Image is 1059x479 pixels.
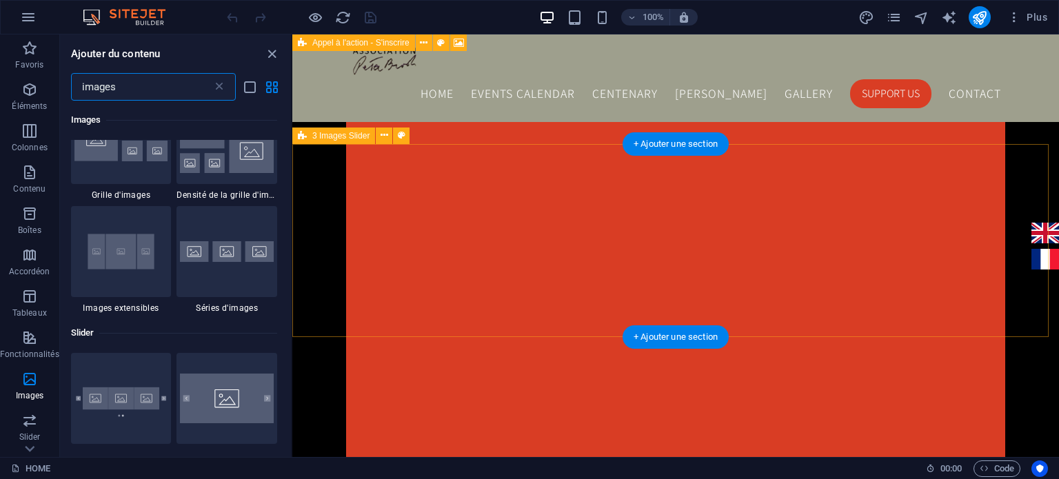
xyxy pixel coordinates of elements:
i: Lors du redimensionnement, ajuster automatiquement le niveau de zoom en fonction de l'appareil sé... [678,11,690,23]
p: Favoris [15,59,43,70]
i: Design (Ctrl+Alt+Y) [858,10,874,26]
span: Grille d'images [71,190,172,201]
div: + Ajouter une section [623,132,729,156]
button: pages [886,9,902,26]
i: AI Writer [941,10,957,26]
p: Accordéon [9,266,50,277]
span: 3 Images Slider [312,132,370,140]
p: Images [16,390,44,401]
span: Appel à l'action - S'inscrire [312,39,410,47]
button: grid-view [263,79,280,95]
h6: Ajouter du contenu [71,45,161,62]
p: Tableaux [12,307,47,318]
button: Code [974,460,1020,477]
h6: Slider [71,325,277,341]
h6: Images [71,112,277,128]
i: Pages (Ctrl+Alt+S) [886,10,902,26]
h6: 100% [642,9,664,26]
button: text_generator [941,9,958,26]
img: Editor Logo [79,9,183,26]
i: Publier [971,10,987,26]
img: image-slider.svg [180,374,274,423]
a: Cliquez pour annuler la sélection. Double-cliquez pour ouvrir Pages. [11,460,50,477]
button: Plus [1002,6,1053,28]
p: Éléments [12,101,47,112]
div: Images extensibles [71,206,172,314]
button: Cliquez ici pour quitter le mode Aperçu et poursuivre l'édition. [307,9,323,26]
input: Rechercher [71,73,212,101]
button: design [858,9,875,26]
p: Colonnes [12,142,48,153]
button: list-view [241,79,258,95]
p: Slider [19,431,41,442]
div: Densité de la grille d'images [176,93,277,201]
div: + Ajouter une section [623,325,729,349]
span: Densité de la grille d'images [176,190,277,201]
button: navigator [914,9,930,26]
img: ThumbnailImagesexpandonhover-36ZUYZMV_m5FMWoc2QEMTg.svg [74,221,168,283]
button: publish [969,6,991,28]
h6: Durée de la session [926,460,962,477]
i: Actualiser la page [335,10,351,26]
i: Navigateur [914,10,929,26]
p: Contenu [13,183,46,194]
span: Plus [1007,10,1047,24]
div: Grille d'images [71,93,172,201]
button: reload [334,9,351,26]
span: Séries d'images [176,303,277,314]
span: : [950,463,952,473]
p: Boîtes [18,225,41,236]
button: close panel [263,45,280,62]
div: Séries d'images [176,206,277,314]
button: Usercentrics [1031,460,1048,477]
button: 100% [621,9,670,26]
span: 00 00 [940,460,962,477]
img: image-series.svg [180,241,274,261]
img: Thumbnail_Image_Slider_3_Slides-OEMHbafHB-wAmMzKlUvzlA.svg [74,367,168,429]
span: Code [980,460,1014,477]
span: Images extensibles [71,303,172,314]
